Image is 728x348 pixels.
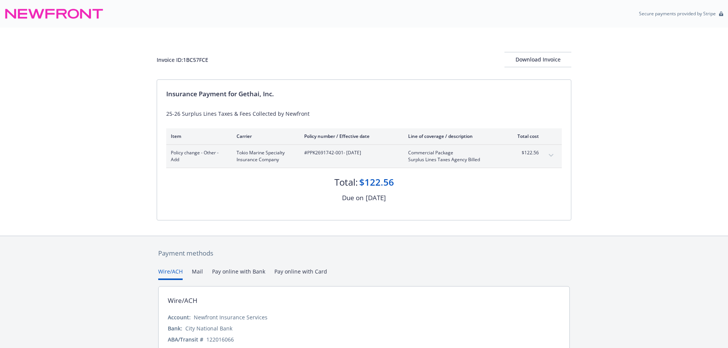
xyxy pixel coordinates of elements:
div: Item [171,133,224,139]
button: expand content [545,149,557,162]
span: $122.56 [510,149,539,156]
div: Line of coverage / description [408,133,498,139]
span: Policy change - Other - Add [171,149,224,163]
div: [DATE] [366,193,386,203]
div: Account: [168,313,191,321]
button: Pay online with Card [274,267,327,280]
div: Total cost [510,133,539,139]
span: Commercial PackageSurplus Lines Taxes Agency Billed [408,149,498,163]
button: Wire/ACH [158,267,183,280]
span: Tokio Marine Specialty Insurance Company [237,149,292,163]
div: Carrier [237,133,292,139]
button: Mail [192,267,203,280]
button: Download Invoice [504,52,571,67]
div: City National Bank [185,324,232,332]
div: Total: [334,176,358,189]
div: $122.56 [359,176,394,189]
div: Payment methods [158,248,570,258]
span: Surplus Lines Taxes Agency Billed [408,156,498,163]
div: Due on [342,193,363,203]
span: #PPK2691742-001 - [DATE] [304,149,396,156]
div: Wire/ACH [168,296,198,306]
div: Newfront Insurance Services [194,313,268,321]
p: Secure payments provided by Stripe [639,10,716,17]
div: Invoice ID: 1BC57FCE [157,56,208,64]
div: 122016066 [206,335,234,343]
div: Policy change - Other - AddTokio Marine Specialty Insurance Company#PPK2691742-001- [DATE]Commerc... [166,145,562,168]
div: Bank: [168,324,182,332]
button: Pay online with Bank [212,267,265,280]
div: 25-26 Surplus Lines Taxes & Fees Collected by Newfront [166,110,562,118]
div: ABA/Transit # [168,335,203,343]
span: Commercial Package [408,149,498,156]
div: Policy number / Effective date [304,133,396,139]
div: Insurance Payment for Gethai, Inc. [166,89,562,99]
